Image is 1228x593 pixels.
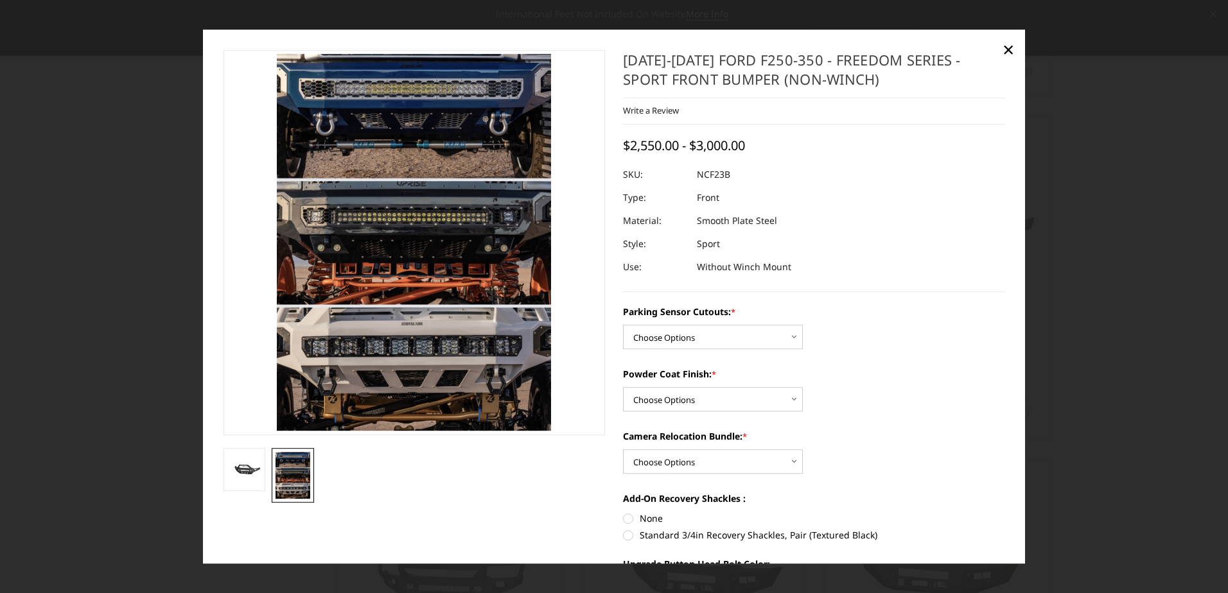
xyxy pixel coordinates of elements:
[224,50,606,435] a: 2023-2025 Ford F250-350 - Freedom Series - Sport Front Bumper (non-winch)
[1164,531,1228,593] iframe: Chat Widget
[697,210,777,233] dd: Smooth Plate Steel
[623,50,1005,98] h1: [DATE]-[DATE] Ford F250-350 - Freedom Series - Sport Front Bumper (non-winch)
[623,187,687,210] dt: Type:
[697,256,791,279] dd: Without Winch Mount
[623,512,1005,526] label: None
[623,105,679,116] a: Write a Review
[623,164,687,187] dt: SKU:
[623,368,1005,381] label: Powder Coat Finish:
[227,461,262,477] img: 2023-2025 Ford F250-350 - Freedom Series - Sport Front Bumper (non-winch)
[623,233,687,256] dt: Style:
[623,529,1005,542] label: Standard 3/4in Recovery Shackles, Pair (Textured Black)
[623,305,1005,319] label: Parking Sensor Cutouts:
[623,430,1005,443] label: Camera Relocation Bundle:
[623,492,1005,506] label: Add-On Recovery Shackles :
[623,558,1005,571] label: Upgrade Button Head Bolt Color:
[1003,35,1014,63] span: ×
[697,233,720,256] dd: Sport
[623,137,745,155] span: $2,550.00 - $3,000.00
[998,39,1019,60] a: Close
[276,452,310,499] img: Multiple lighting options
[697,164,730,187] dd: NCF23B
[697,187,719,210] dd: Front
[623,210,687,233] dt: Material:
[623,256,687,279] dt: Use:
